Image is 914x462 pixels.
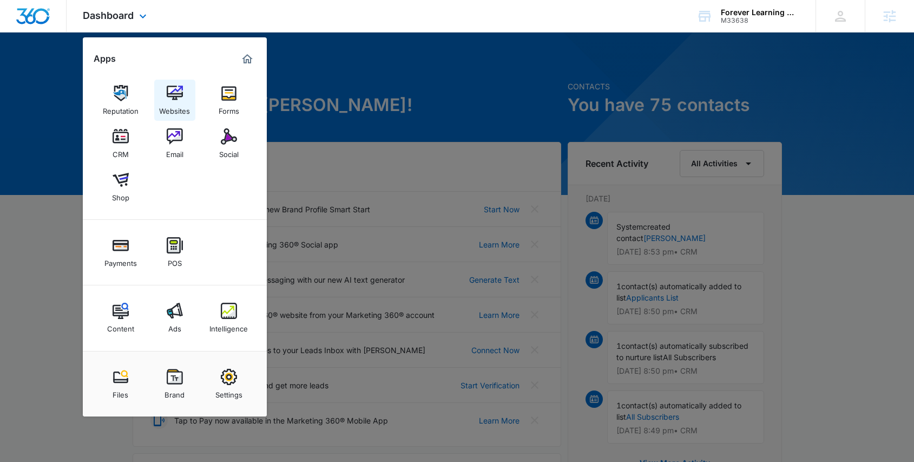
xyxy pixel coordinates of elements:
div: Files [113,385,128,399]
div: Intelligence [209,319,248,333]
a: Intelligence [208,297,249,339]
a: Payments [100,232,141,273]
div: account id [721,17,800,24]
a: Shop [100,166,141,207]
div: Brand [165,385,185,399]
a: POS [154,232,195,273]
a: Reputation [100,80,141,121]
a: Websites [154,80,195,121]
div: Email [166,145,183,159]
a: Email [154,123,195,164]
a: CRM [100,123,141,164]
a: Social [208,123,249,164]
div: POS [168,253,182,268]
a: Ads [154,297,195,339]
a: Settings [208,363,249,405]
div: Forms [219,101,239,115]
div: Reputation [103,101,139,115]
div: Content [107,319,134,333]
div: account name [721,8,800,17]
a: Files [100,363,141,405]
div: CRM [113,145,129,159]
a: Brand [154,363,195,405]
div: Shop [112,188,129,202]
div: Ads [168,319,181,333]
div: Social [219,145,239,159]
span: Dashboard [83,10,134,21]
div: Websites [159,101,190,115]
a: Forms [208,80,249,121]
div: Payments [104,253,137,268]
div: Settings [215,385,242,399]
a: Marketing 360® Dashboard [239,50,256,68]
a: Content [100,297,141,339]
h2: Apps [94,54,116,64]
